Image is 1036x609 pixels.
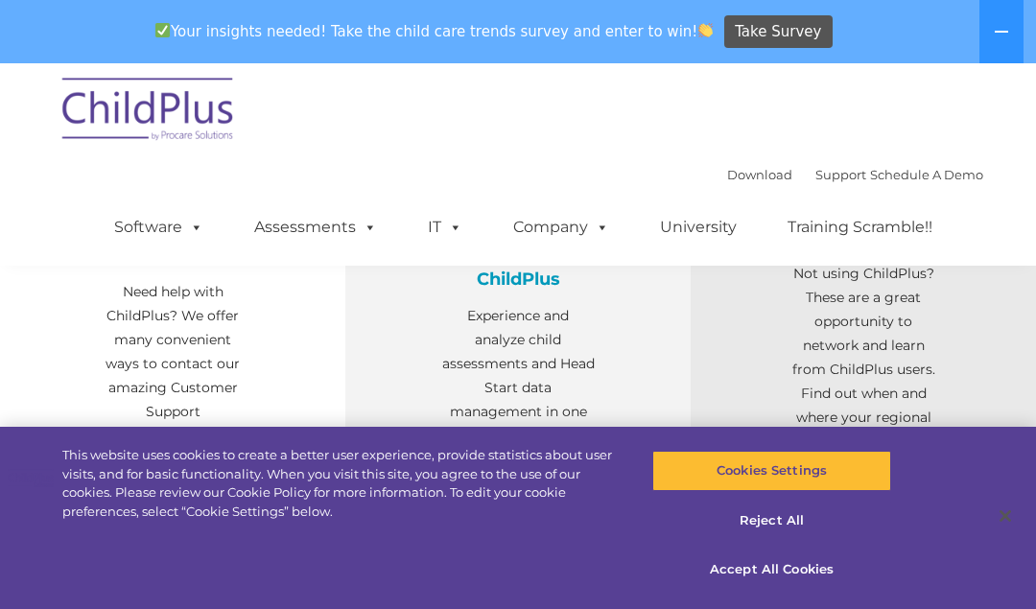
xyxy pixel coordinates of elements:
span: Your insights needed! Take the child care trends survey and enter to win! [147,12,721,50]
p: Experience and analyze child assessments and Head Start data management in one system with zero c... [441,304,595,544]
a: Support [815,167,866,182]
button: Accept All Cookies [652,550,890,590]
a: Download [727,167,792,182]
p: Need help with ChildPlus? We offer many convenient ways to contact our amazing Customer Support r... [96,280,249,544]
div: This website uses cookies to create a better user experience, provide statistics about user visit... [62,446,622,521]
font: | [727,167,983,182]
button: Reject All [652,501,890,541]
a: IT [409,208,482,246]
a: Schedule A Demo [870,167,983,182]
img: ✅ [155,23,170,37]
button: Cookies Settings [652,451,890,491]
img: ChildPlus by Procare Solutions [53,64,245,160]
p: Not using ChildPlus? These are a great opportunity to network and learn from ChildPlus users. Fin... [787,262,940,478]
span: Take Survey [735,15,821,49]
a: University [641,208,756,246]
a: Take Survey [724,15,833,49]
a: Company [494,208,628,246]
a: Software [95,208,223,246]
a: Training Scramble!! [768,208,952,246]
a: Assessments [235,208,396,246]
img: 👏 [698,23,713,37]
button: Close [984,495,1026,537]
